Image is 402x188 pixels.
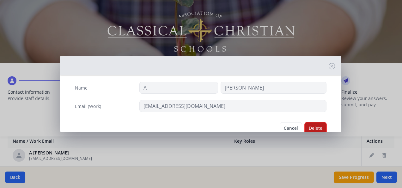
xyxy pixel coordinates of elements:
[305,122,326,134] button: Delete
[139,100,326,112] input: contact@site.com
[75,103,101,110] label: Email (Work)
[139,82,218,94] input: First Name
[280,122,302,134] button: Cancel
[221,82,326,94] input: Last Name
[75,85,88,91] label: Name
